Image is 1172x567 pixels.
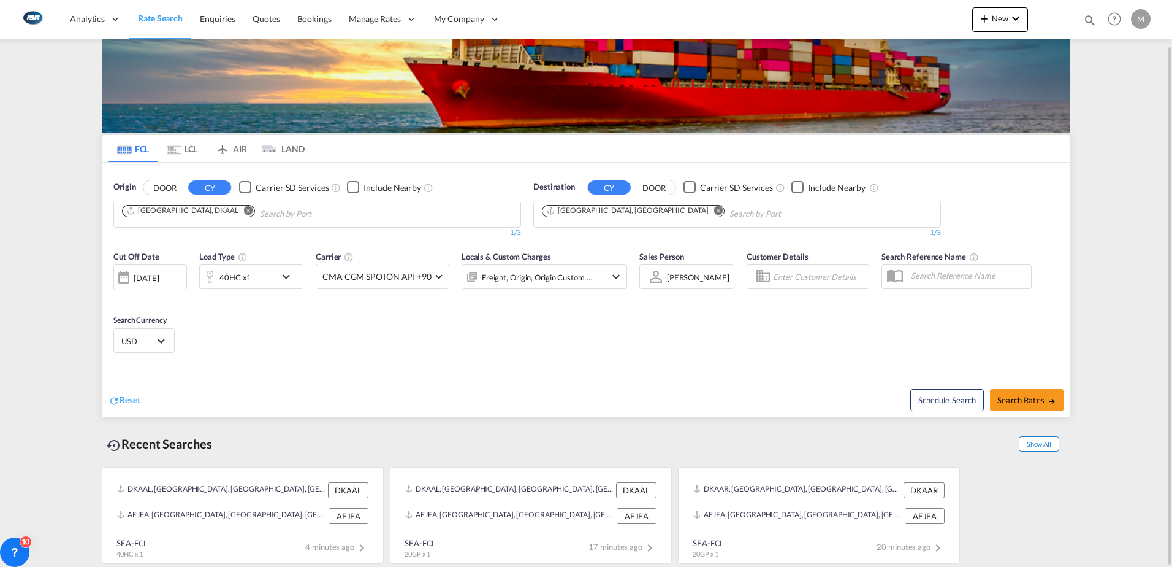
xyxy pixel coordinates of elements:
div: M [1131,9,1151,29]
div: AEJEA [329,508,368,524]
md-icon: icon-airplane [215,142,230,151]
md-icon: icon-chevron-down [609,269,623,284]
md-icon: icon-chevron-right [354,541,369,555]
md-pagination-wrapper: Use the left and right arrow keys to navigate between tabs [108,135,305,162]
md-icon: Unchecked: Ignores neighbouring ports when fetching rates.Checked : Includes neighbouring ports w... [424,183,433,193]
div: SEA-FCL [693,538,724,549]
div: SEA-FCL [116,538,148,549]
div: Carrier SD Services [256,182,329,194]
div: Jebel Ali, AEJEA [546,206,708,216]
md-icon: Unchecked: Search for CY (Container Yard) services for all selected carriers.Checked : Search for... [331,183,341,193]
span: Search Rates [997,395,1056,405]
span: Analytics [70,13,105,25]
button: Remove [236,206,254,218]
span: Reset [120,395,140,405]
span: Search Reference Name [881,252,979,261]
div: Freight Origin Origin Custom Factory Stuffingicon-chevron-down [462,264,627,289]
button: Search Ratesicon-arrow-right [990,389,1064,411]
div: DKAAL [616,482,656,498]
md-icon: icon-plus 400-fg [977,11,992,26]
input: Chips input. [729,204,846,224]
input: Search Reference Name [905,266,1031,285]
md-icon: icon-information-outline [238,252,248,262]
div: AEJEA, Jebel Ali, United Arab Emirates, Middle East, Middle East [693,508,902,524]
recent-search-card: DKAAL, [GEOGRAPHIC_DATA], [GEOGRAPHIC_DATA], [GEOGRAPHIC_DATA], [GEOGRAPHIC_DATA] DKAALAEJEA, [GE... [390,467,672,564]
button: Note: By default Schedule search will only considerorigin ports, destination ports and cut off da... [910,389,984,411]
md-icon: icon-chevron-right [930,541,945,555]
div: 40HC x1 [219,269,251,286]
input: Chips input. [260,204,376,224]
span: 40HC x 1 [116,550,143,558]
span: 20GP x 1 [693,550,718,558]
div: [PERSON_NAME] [667,272,729,282]
div: 40HC x1icon-chevron-down [199,264,303,289]
div: [DATE] [134,272,159,283]
span: Bookings [297,13,332,24]
md-datepicker: Select [113,289,123,306]
md-checkbox: Checkbox No Ink [683,181,773,194]
md-icon: icon-backup-restore [107,438,121,453]
div: 1/3 [113,228,521,238]
span: Origin [113,181,135,193]
div: Press delete to remove this chip. [546,206,710,216]
button: DOOR [633,180,675,195]
div: DKAAL, Aalborg, Denmark, Northern Europe, Europe [405,482,613,498]
div: DKAAR [904,482,945,498]
md-icon: Your search will be saved by the below given name [969,252,979,262]
md-icon: Unchecked: Ignores neighbouring ports when fetching rates.Checked : Includes neighbouring ports w... [869,183,879,193]
span: Rate Search [138,13,183,23]
md-checkbox: Checkbox No Ink [347,181,421,194]
md-chips-wrap: Chips container. Use arrow keys to select chips. [540,201,851,224]
button: CY [188,180,231,195]
recent-search-card: DKAAR, [GEOGRAPHIC_DATA], [GEOGRAPHIC_DATA], [GEOGRAPHIC_DATA], [GEOGRAPHIC_DATA] DKAARAEJEA, [GE... [678,467,960,564]
span: 20GP x 1 [405,550,430,558]
md-tab-item: LAND [256,135,305,162]
button: CY [588,180,631,195]
img: 1aa151c0c08011ec8d6f413816f9a227.png [18,6,46,33]
md-icon: icon-arrow-right [1048,397,1056,406]
div: Press delete to remove this chip. [126,206,241,216]
button: DOOR [143,180,186,195]
md-tab-item: FCL [108,135,158,162]
md-select: Select Currency: $ USDUnited States Dollar [120,332,168,350]
span: 20 minutes ago [877,542,945,552]
input: Enter Customer Details [773,268,865,286]
md-chips-wrap: Chips container. Use arrow keys to select chips. [120,201,381,224]
span: Destination [533,181,575,193]
span: Help [1104,9,1125,29]
div: Freight Origin Origin Custom Factory Stuffing [482,269,593,286]
div: DKAAL [328,482,368,498]
div: 1/3 [533,228,941,238]
md-select: Sales Person: Martin Kring [666,268,731,286]
div: SEA-FCL [405,538,436,549]
span: Locals & Custom Charges [462,252,551,261]
md-icon: The selected Trucker/Carrierwill be displayed in the rate results If the rates are from another f... [344,252,354,262]
button: icon-plus 400-fgNewicon-chevron-down [972,7,1028,32]
div: DKAAR, Aarhus, Denmark, Northern Europe, Europe [693,482,900,498]
div: icon-refreshReset [108,394,140,407]
span: Sales Person [639,252,684,261]
div: Carrier SD Services [700,182,773,194]
span: Quotes [253,13,280,24]
span: My Company [434,13,484,25]
md-icon: icon-chevron-down [279,269,300,284]
md-icon: icon-refresh [108,395,120,406]
span: Customer Details [747,252,809,261]
span: Enquiries [200,13,235,24]
div: icon-magnify [1083,13,1097,32]
span: Manage Rates [349,13,401,25]
div: DKAAL, Aalborg, Denmark, Northern Europe, Europe [117,482,325,498]
div: AEJEA, Jebel Ali, United Arab Emirates, Middle East, Middle East [405,508,614,524]
button: Remove [706,206,724,218]
md-icon: Unchecked: Search for CY (Container Yard) services for all selected carriers.Checked : Search for... [775,183,785,193]
md-checkbox: Checkbox No Ink [791,181,866,194]
span: Carrier [316,252,354,261]
span: Show All [1019,436,1059,452]
div: OriginDOOR CY Checkbox No InkUnchecked: Search for CY (Container Yard) services for all selected ... [102,163,1070,417]
md-icon: icon-chevron-right [642,541,657,555]
span: Cut Off Date [113,252,159,261]
md-tab-item: LCL [158,135,207,162]
div: AEJEA [617,508,656,524]
md-icon: icon-chevron-down [1008,11,1023,26]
